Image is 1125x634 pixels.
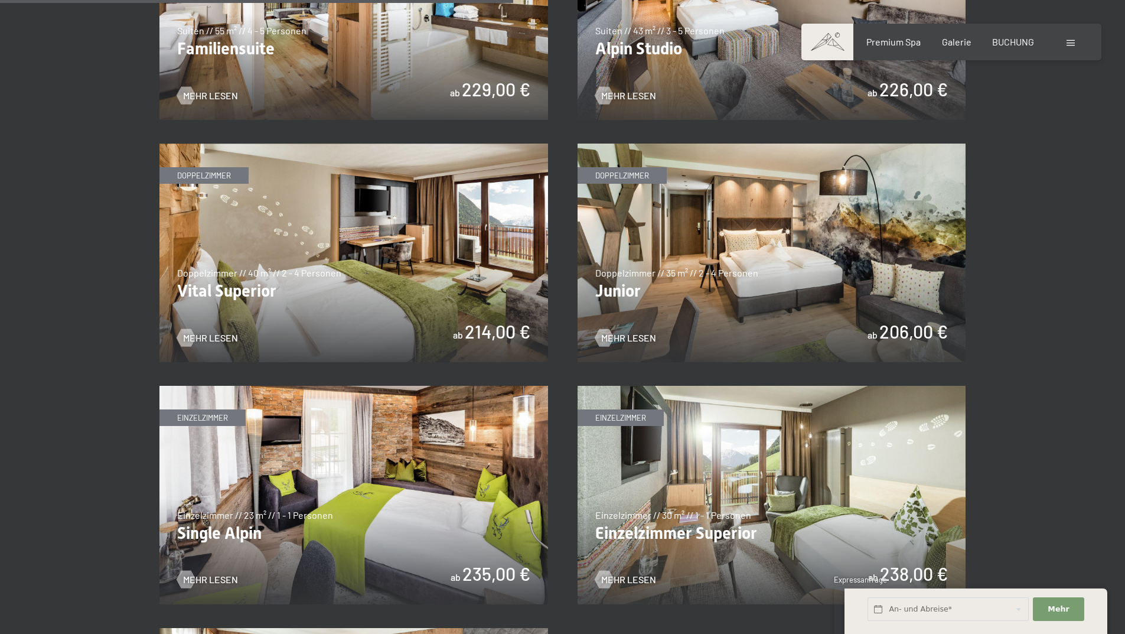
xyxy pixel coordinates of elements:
[159,386,548,394] a: Single Alpin
[578,386,966,604] img: Einzelzimmer Superior
[595,331,656,344] a: Mehr lesen
[183,90,238,101] font: Mehr lesen
[834,575,887,584] font: Expressanfrage
[595,573,656,586] a: Mehr lesen
[183,332,238,343] font: Mehr lesen
[578,144,966,151] a: Junior
[601,332,656,343] font: Mehr lesen
[1048,604,1069,613] font: Mehr
[866,36,921,47] a: Premium Spa
[601,90,656,101] font: Mehr lesen
[159,144,548,362] img: Vital Superior
[578,386,966,394] a: Einzelzimmer Superior
[159,386,548,604] img: Single Alpin
[578,144,966,362] img: Junior
[177,573,238,586] a: Mehr lesen
[942,36,971,47] a: Galerie
[601,574,656,585] font: Mehr lesen
[183,574,238,585] font: Mehr lesen
[595,89,656,102] a: Mehr lesen
[1033,597,1084,622] button: Mehr
[992,36,1034,47] a: BUCHUNG
[159,144,548,151] a: Vital Superior
[177,89,238,102] a: Mehr lesen
[177,331,238,344] a: Mehr lesen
